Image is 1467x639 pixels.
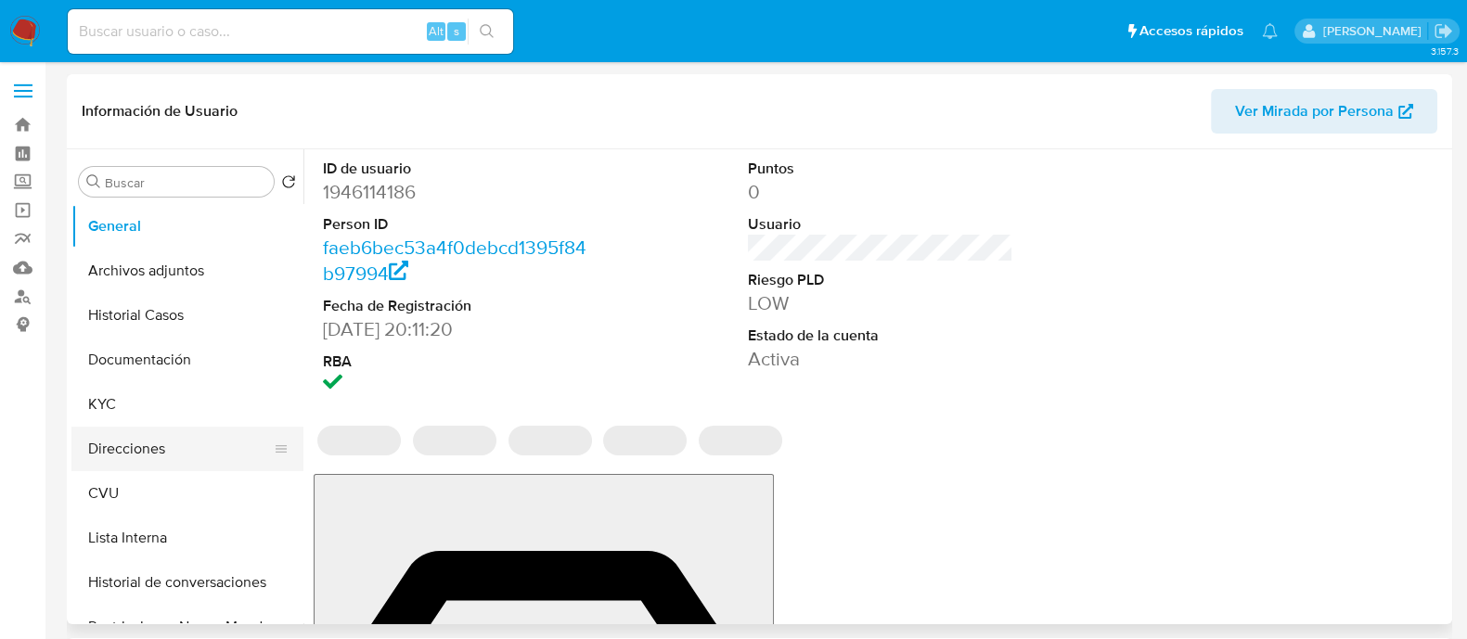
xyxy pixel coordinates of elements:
span: Alt [429,22,444,40]
dt: Fecha de Registración [323,296,588,316]
dt: Puntos [748,159,1013,179]
button: Direcciones [71,427,289,471]
p: martin.degiuli@mercadolibre.com [1322,22,1427,40]
button: Buscar [86,174,101,189]
button: KYC [71,382,303,427]
dd: LOW [748,290,1013,316]
dt: Riesgo PLD [748,270,1013,290]
dd: Activa [748,346,1013,372]
button: Ver Mirada por Persona [1211,89,1437,134]
span: Ver Mirada por Persona [1235,89,1394,134]
a: Notificaciones [1262,23,1278,39]
dt: RBA [323,351,588,372]
button: search-icon [468,19,506,45]
button: Documentación [71,338,303,382]
input: Buscar usuario o caso... [68,19,513,44]
a: Salir [1434,21,1453,41]
dt: ID de usuario [323,159,588,179]
button: CVU [71,471,303,516]
button: General [71,204,303,249]
h1: Información de Usuario [82,102,238,121]
span: s [454,22,459,40]
button: Volver al orden por defecto [281,174,296,195]
a: faeb6bec53a4f0debcd1395f84b97994 [323,234,586,287]
button: Archivos adjuntos [71,249,303,293]
button: Historial Casos [71,293,303,338]
dd: 1946114186 [323,179,588,205]
button: Lista Interna [71,516,303,560]
span: Accesos rápidos [1139,21,1243,41]
dd: 0 [748,179,1013,205]
dd: [DATE] 20:11:20 [323,316,588,342]
button: Historial de conversaciones [71,560,303,605]
dt: Usuario [748,214,1013,235]
dt: Estado de la cuenta [748,326,1013,346]
dt: Person ID [323,214,588,235]
input: Buscar [105,174,266,191]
